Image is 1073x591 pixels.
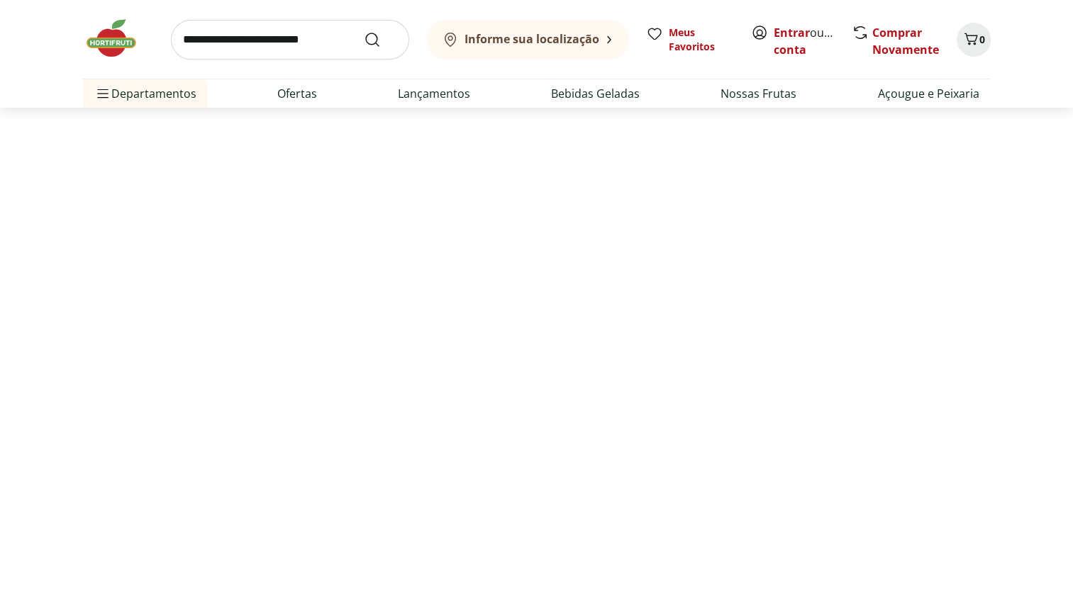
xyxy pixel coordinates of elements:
a: Entrar [774,25,810,40]
a: Bebidas Geladas [551,85,640,102]
span: Meus Favoritos [669,26,734,54]
a: Nossas Frutas [721,85,796,102]
button: Menu [94,77,111,111]
a: Açougue e Peixaria [877,85,979,102]
span: ou [774,24,837,58]
a: Ofertas [277,85,317,102]
a: Meus Favoritos [646,26,734,54]
b: Informe sua localização [465,31,599,47]
button: Informe sua localização [426,20,629,60]
span: Departamentos [94,77,196,111]
button: Carrinho [957,23,991,57]
button: Submit Search [364,31,398,48]
a: Comprar Novamente [872,25,939,57]
span: 0 [979,33,985,46]
input: search [171,20,409,60]
a: Lançamentos [398,85,470,102]
a: Criar conta [774,25,852,57]
img: Hortifruti [83,17,154,60]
